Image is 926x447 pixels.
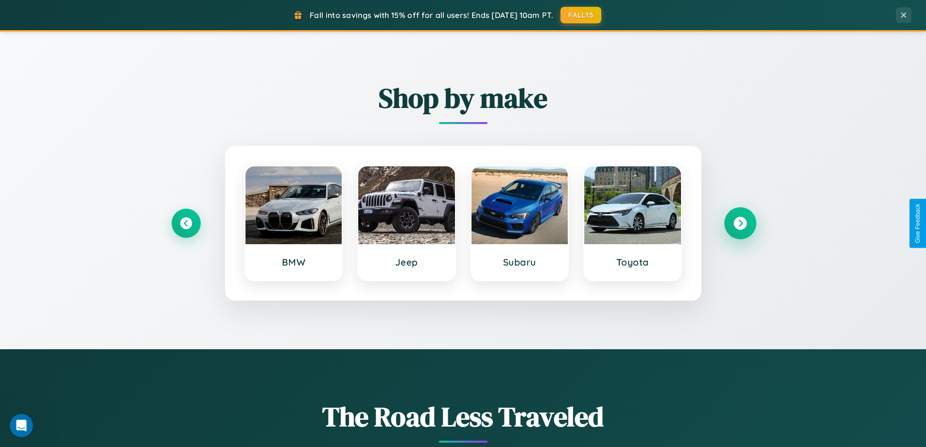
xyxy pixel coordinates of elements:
[172,79,755,117] h2: Shop by make
[310,10,553,20] span: Fall into savings with 15% off for all users! Ends [DATE] 10am PT.
[255,256,332,268] h3: BMW
[368,256,445,268] h3: Jeep
[481,256,559,268] h3: Subaru
[914,204,921,243] div: Give Feedback
[594,256,671,268] h3: Toyota
[10,414,33,437] iframe: Intercom live chat
[172,398,755,435] h1: The Road Less Traveled
[560,7,601,23] button: FALL15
